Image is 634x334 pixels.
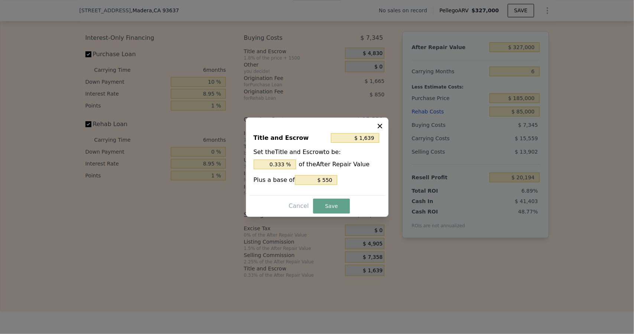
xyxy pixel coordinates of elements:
span: Plus a base of [254,176,295,183]
button: Save [313,199,349,213]
div: Title and Escrow [254,131,328,145]
button: Cancel [286,200,312,212]
div: of the After Repair Value [254,160,381,169]
div: Set the Title and Escrow to be: [254,148,381,169]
